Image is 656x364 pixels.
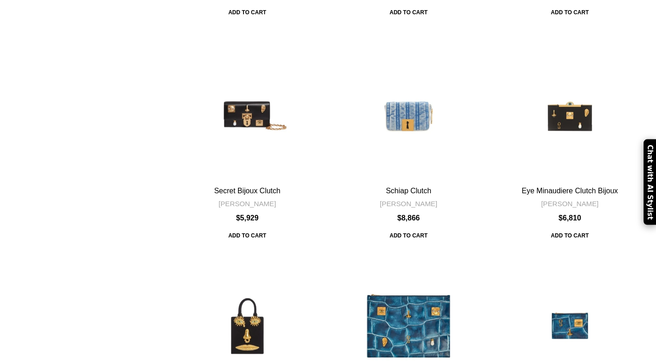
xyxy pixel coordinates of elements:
[222,227,273,244] span: Add to cart
[383,227,434,244] span: Add to cart
[168,23,326,182] a: Secret Bijoux Clutch
[545,227,595,244] a: Add to cart: “Eye Minaudiere Clutch Bijoux”
[558,214,581,222] bdi: 6,810
[397,214,401,222] span: $
[329,23,488,182] a: Schiap Clutch
[236,214,240,222] span: $
[383,4,434,21] a: Add to cart: “Mini Soufflé”
[491,23,649,182] a: Eye Minaudiere Clutch Bijoux
[236,214,259,222] bdi: 5,929
[380,199,437,208] a: [PERSON_NAME]
[545,4,595,21] span: Add to cart
[219,199,276,208] a: [PERSON_NAME]
[545,4,595,21] a: Add to cart: “Mini Soufflé”
[541,199,598,208] a: [PERSON_NAME]
[386,187,431,195] a: Schiap Clutch
[545,227,595,244] span: Add to cart
[522,187,618,195] a: Eye Minaudiere Clutch Bijoux
[222,4,273,21] a: Add to cart: “Anatomy Jewelry Bag”
[383,4,434,21] span: Add to cart
[214,187,280,195] a: Secret Bijoux Clutch
[397,214,420,222] bdi: 8,866
[222,227,273,244] a: Add to cart: “Secret Bijoux Clutch”
[222,4,273,21] span: Add to cart
[558,214,563,222] span: $
[383,227,434,244] a: Add to cart: “Schiap Clutch”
